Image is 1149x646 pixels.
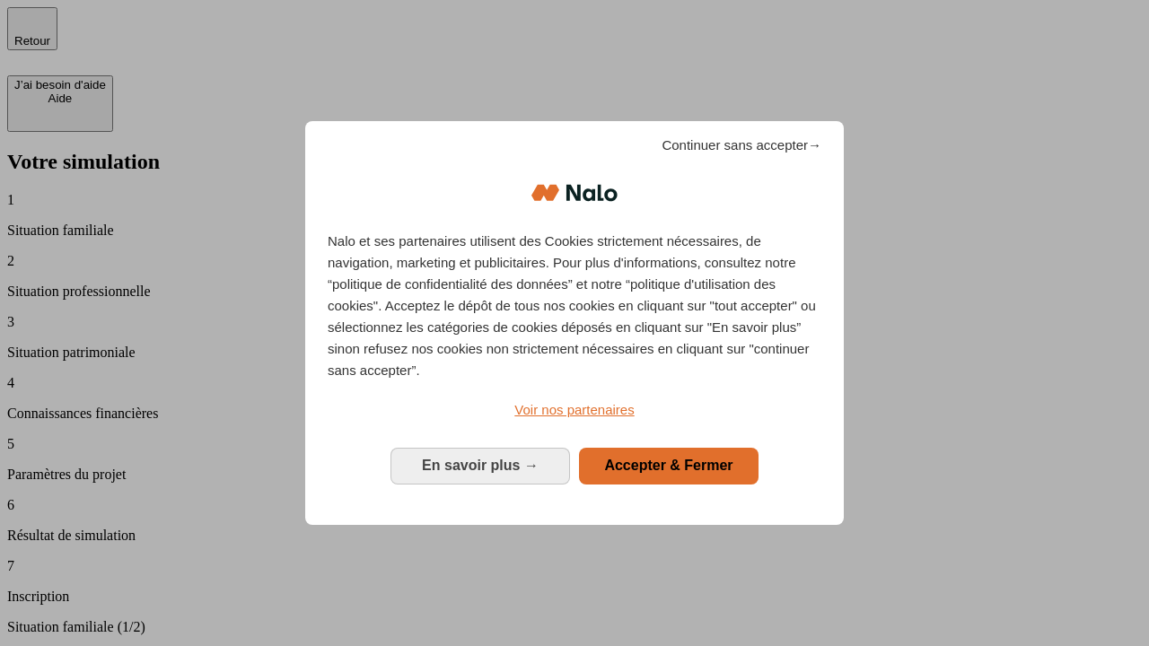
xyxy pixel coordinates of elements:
span: En savoir plus → [422,458,539,473]
a: Voir nos partenaires [328,399,821,421]
span: Accepter & Fermer [604,458,732,473]
span: Continuer sans accepter→ [662,135,821,156]
button: En savoir plus: Configurer vos consentements [390,448,570,484]
button: Accepter & Fermer: Accepter notre traitement des données et fermer [579,448,759,484]
p: Nalo et ses partenaires utilisent des Cookies strictement nécessaires, de navigation, marketing e... [328,231,821,381]
span: Voir nos partenaires [514,402,634,417]
div: Bienvenue chez Nalo Gestion du consentement [305,121,844,524]
img: Logo [531,166,618,220]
